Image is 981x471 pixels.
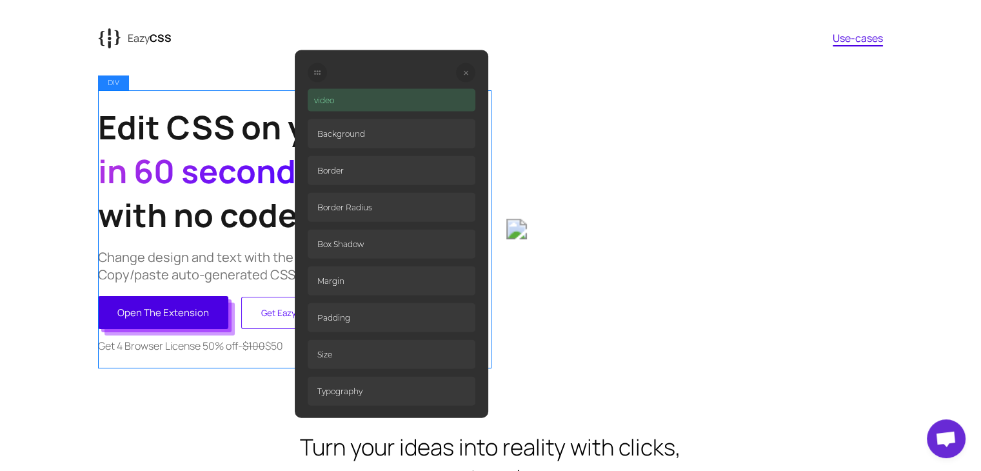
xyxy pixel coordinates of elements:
[128,31,172,45] p: Eazy
[98,149,313,193] span: in 60 seconds
[241,297,364,329] button: Get EazyCSS for $25
[98,339,490,353] p: - $50
[98,24,172,52] a: {{EazyCSS
[243,339,265,353] strike: $100
[98,27,108,47] tspan: {
[98,296,228,329] button: Open The Extension
[506,219,883,239] img: 6b047dab-316a-43c3-9607-f359b430237e_aasl3q.gif
[833,31,883,45] a: Use-cases
[98,105,490,237] h1: Edit CSS on your website with no code.
[150,31,172,45] span: CSS
[112,29,121,49] tspan: {
[98,339,238,353] span: Get 4 Browser License 50% off
[98,248,490,283] p: Change design and text with the Chrome Extension. Copy/paste auto-generated CSS code anywhere.
[927,419,966,458] a: Chat abierto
